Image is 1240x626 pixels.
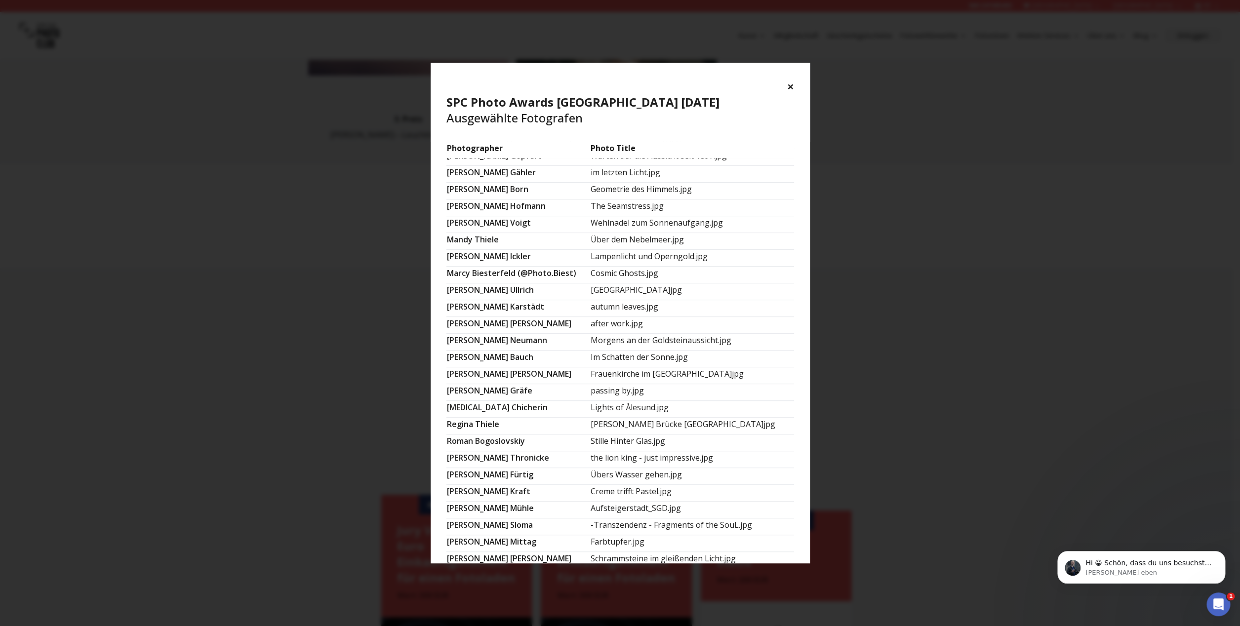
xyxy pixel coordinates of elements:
td: [PERSON_NAME] Born [446,182,591,199]
td: Geometrie des Himmels.jpg [590,182,794,199]
td: Im Schatten der Sonne.jpg [590,350,794,367]
h4: Ausgewählte Fotografen [446,94,794,126]
td: The Seamstress.jpg [590,199,794,216]
td: Lights of Ålesund.jpg [590,400,794,417]
td: Frauenkirche im [GEOGRAPHIC_DATA]jpg [590,367,794,384]
td: [PERSON_NAME] Mühle [446,501,591,518]
td: the lion king - just impressive.jpg [590,451,794,468]
td: Regina Thiele [446,417,591,434]
td: [PERSON_NAME] [PERSON_NAME] [446,367,591,384]
td: [PERSON_NAME] Ullrich [446,283,591,300]
td: [PERSON_NAME] [PERSON_NAME] [446,551,591,568]
td: [PERSON_NAME] Neumann [446,333,591,350]
td: [PERSON_NAME] Hofmann [446,199,591,216]
td: Lampenlicht und Operngold.jpg [590,249,794,266]
td: -Transzendenz - Fragments of the SouL.jpg [590,518,794,535]
td: [PERSON_NAME] Voigt [446,216,591,233]
td: Photographer [446,142,591,158]
td: Morgens an der Goldsteinaussicht.jpg [590,333,794,350]
span: 1 [1227,592,1235,600]
td: [PERSON_NAME] Mittag [446,535,591,551]
button: × [787,78,794,94]
td: after work.jpg [590,316,794,333]
td: Creme trifft Pastel.jpg [590,484,794,501]
td: Farbtupfer.jpg [590,535,794,551]
td: Stille Hinter Glas.jpg [590,434,794,451]
td: [PERSON_NAME] Thronicke [446,451,591,468]
td: [PERSON_NAME] Fürtig [446,468,591,484]
td: [PERSON_NAME] Gähler [446,165,591,182]
td: Schrammsteine im gleißenden Licht.jpg [590,551,794,568]
td: [GEOGRAPHIC_DATA]jpg [590,283,794,300]
td: im letzten Licht.jpg [590,165,794,182]
td: [PERSON_NAME] Kraft [446,484,591,501]
td: Übers Wasser gehen.jpg [590,468,794,484]
td: passing by.jpg [590,384,794,400]
td: Mandy Thiele [446,233,591,249]
td: Photo Title [590,142,794,158]
td: [MEDICAL_DATA] Chicherin [446,400,591,417]
td: [PERSON_NAME] Karstädt [446,300,591,316]
td: [PERSON_NAME] Bauch [446,350,591,367]
td: [PERSON_NAME] Gräfe [446,384,591,400]
td: [PERSON_NAME] [PERSON_NAME] [446,316,591,333]
b: SPC Photo Awards [GEOGRAPHIC_DATA] [DATE] [446,94,720,110]
td: Wehlnadel zum Sonnenaufgang.jpg [590,216,794,233]
td: Über dem Nebelmeer.jpg [590,233,794,249]
iframe: Intercom notifications Nachricht [1042,530,1240,599]
td: Aufsteigerstadt_SGD.jpg [590,501,794,518]
td: autumn leaves.jpg [590,300,794,316]
td: Cosmic Ghosts.jpg [590,266,794,283]
iframe: Intercom live chat [1206,592,1230,616]
td: [PERSON_NAME] Brücke [GEOGRAPHIC_DATA]jpg [590,417,794,434]
td: [PERSON_NAME] Ickler [446,249,591,266]
td: Marcy Biesterfeld (@photo.biest) [446,266,591,283]
td: [PERSON_NAME] Sloma [446,518,591,535]
td: Roman Bogoslovskiy [446,434,591,451]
